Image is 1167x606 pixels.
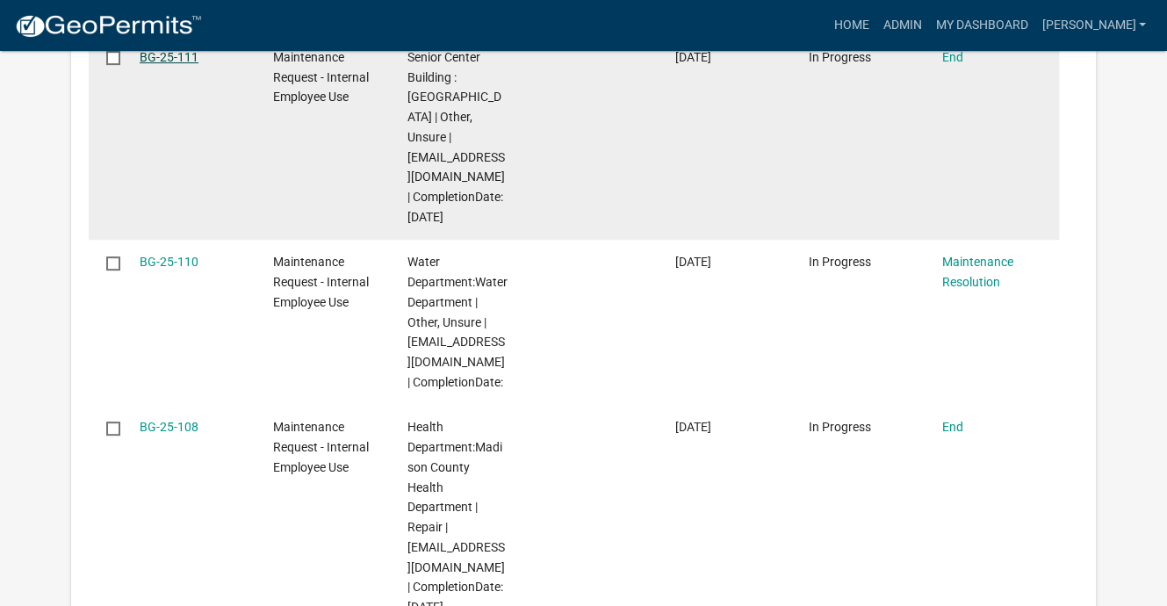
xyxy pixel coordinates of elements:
a: End [942,420,963,434]
span: Water Department:Water Department | Other, Unsure | nmcdaniel@madisonco.us | CompletionDate: [407,255,508,389]
span: Maintenance Request - Internal Employee Use [273,255,369,309]
a: End [942,50,963,64]
span: In Progress [809,50,871,64]
span: 09/15/2025 [675,420,711,434]
span: 09/18/2025 [675,50,711,64]
a: BG-25-111 [140,50,198,64]
a: BG-25-108 [140,420,198,434]
a: My Dashboard [928,9,1034,42]
span: Maintenance Request - Internal Employee Use [273,50,369,105]
span: Maintenance Request - Internal Employee Use [273,420,369,474]
a: [PERSON_NAME] [1034,9,1153,42]
a: BG-25-110 [140,255,198,269]
a: Admin [875,9,928,42]
span: Senior Center Building :Madison County Senior Center | Other, Unsure | nmcdaniel@madisonco.us | C... [407,50,505,224]
a: Home [826,9,875,42]
a: Maintenance Resolution [942,255,1013,289]
span: In Progress [809,420,871,434]
span: In Progress [809,255,871,269]
span: 09/17/2025 [675,255,711,269]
